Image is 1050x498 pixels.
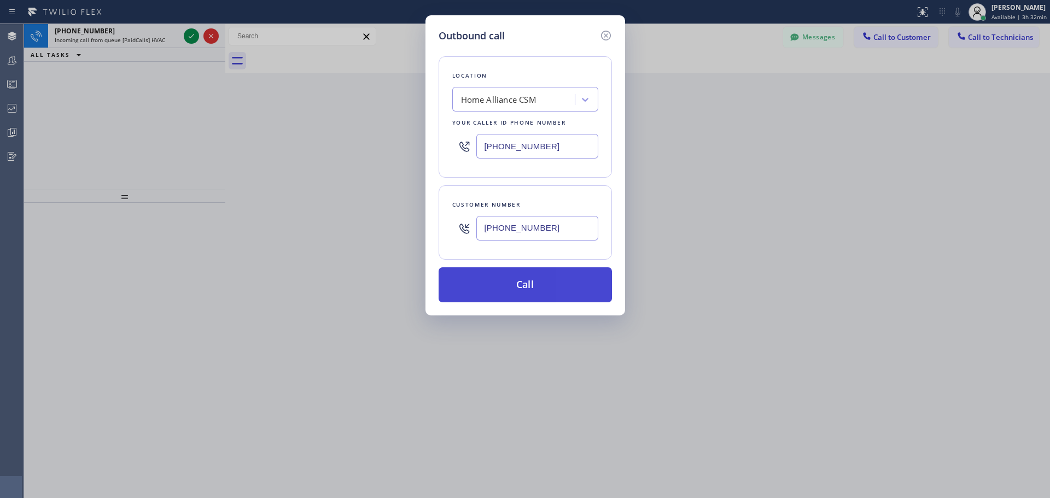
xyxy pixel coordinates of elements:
input: (123) 456-7890 [476,134,598,159]
div: Location [452,70,598,81]
div: Customer number [452,199,598,210]
h5: Outbound call [439,28,505,43]
input: (123) 456-7890 [476,216,598,241]
button: Call [439,267,612,302]
div: Home Alliance CSM [461,93,536,106]
div: Your caller id phone number [452,117,598,128]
